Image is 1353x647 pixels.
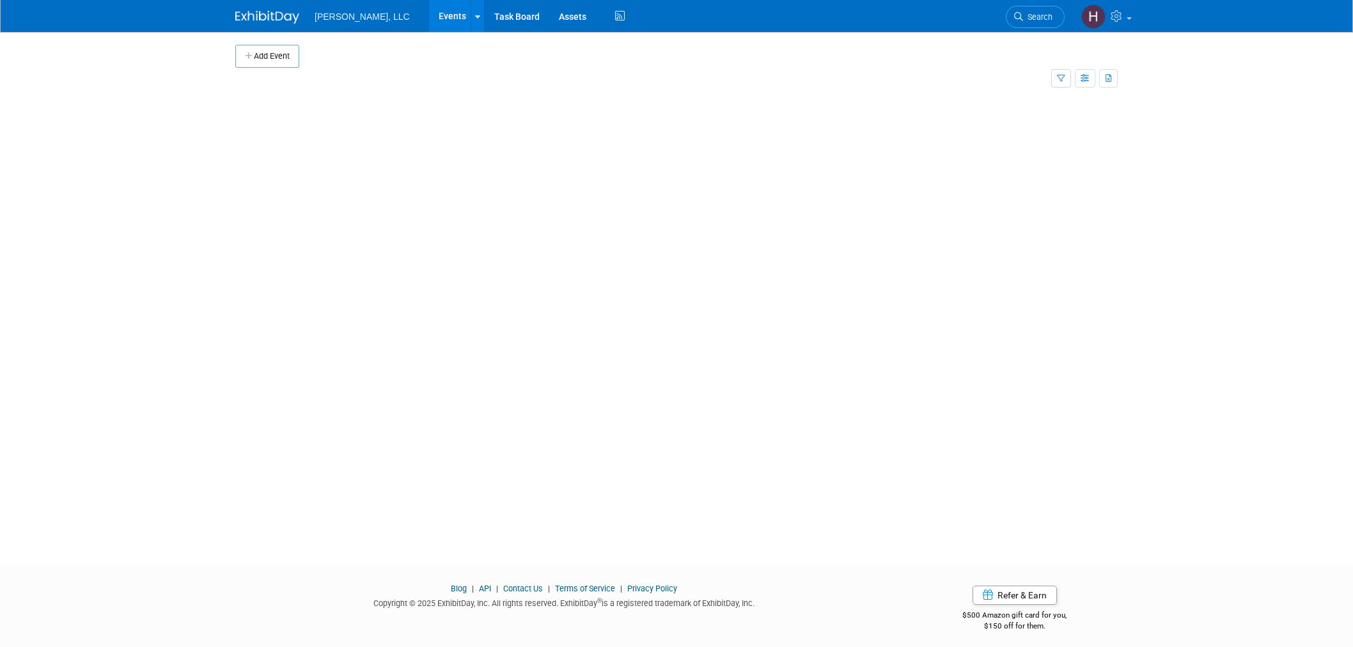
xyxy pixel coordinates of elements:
[235,595,893,609] div: Copyright © 2025 ExhibitDay, Inc. All rights reserved. ExhibitDay is a registered trademark of Ex...
[469,584,477,593] span: |
[235,45,299,68] button: Add Event
[1006,6,1065,28] a: Search
[555,584,615,593] a: Terms of Service
[503,584,543,593] a: Contact Us
[451,584,467,593] a: Blog
[315,12,410,22] span: [PERSON_NAME], LLC
[912,602,1118,631] div: $500 Amazon gift card for you,
[1081,4,1106,29] img: Hannah Mulholland
[545,584,553,593] span: |
[627,584,677,593] a: Privacy Policy
[617,584,625,593] span: |
[912,621,1118,632] div: $150 off for them.
[479,584,491,593] a: API
[1023,12,1052,22] span: Search
[973,586,1057,605] a: Refer & Earn
[235,11,299,24] img: ExhibitDay
[493,584,501,593] span: |
[597,597,602,604] sup: ®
